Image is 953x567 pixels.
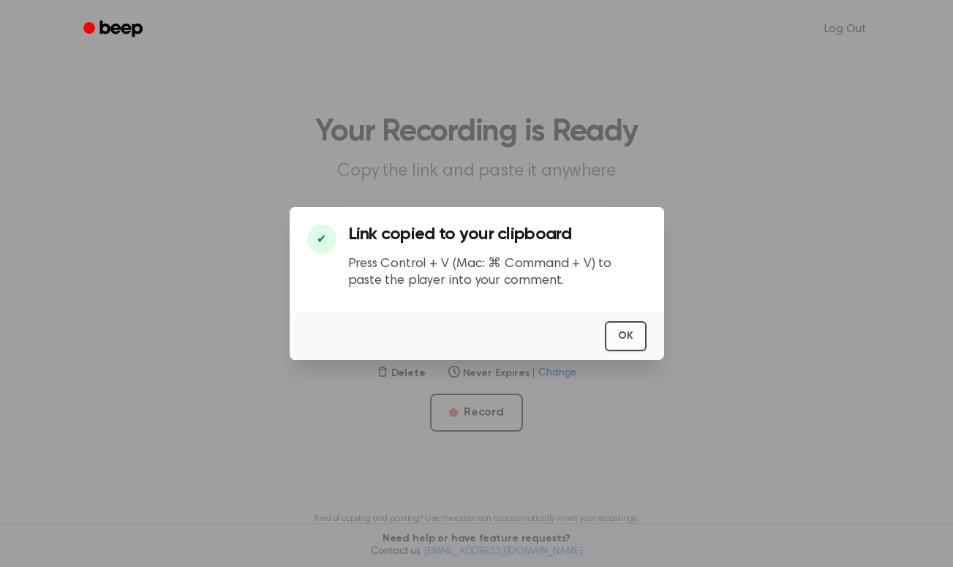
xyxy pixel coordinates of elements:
a: Beep [73,15,156,44]
h3: Link copied to your clipboard [348,225,647,244]
p: Press Control + V (Mac: ⌘ Command + V) to paste the player into your comment. [348,256,647,289]
div: ✔ [307,225,336,254]
a: Log Out [810,12,881,47]
button: OK [605,321,647,351]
